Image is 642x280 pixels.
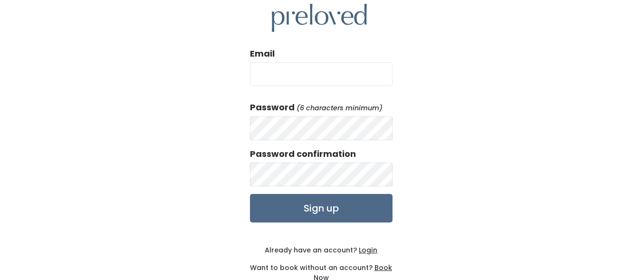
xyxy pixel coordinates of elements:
[250,148,356,160] label: Password confirmation
[250,194,393,222] input: Sign up
[357,245,377,255] a: Login
[272,4,367,32] img: preloved logo
[250,48,275,60] label: Email
[250,245,393,255] div: Already have an account?
[297,103,383,113] em: (6 characters minimum)
[250,101,295,114] label: Password
[359,245,377,255] u: Login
